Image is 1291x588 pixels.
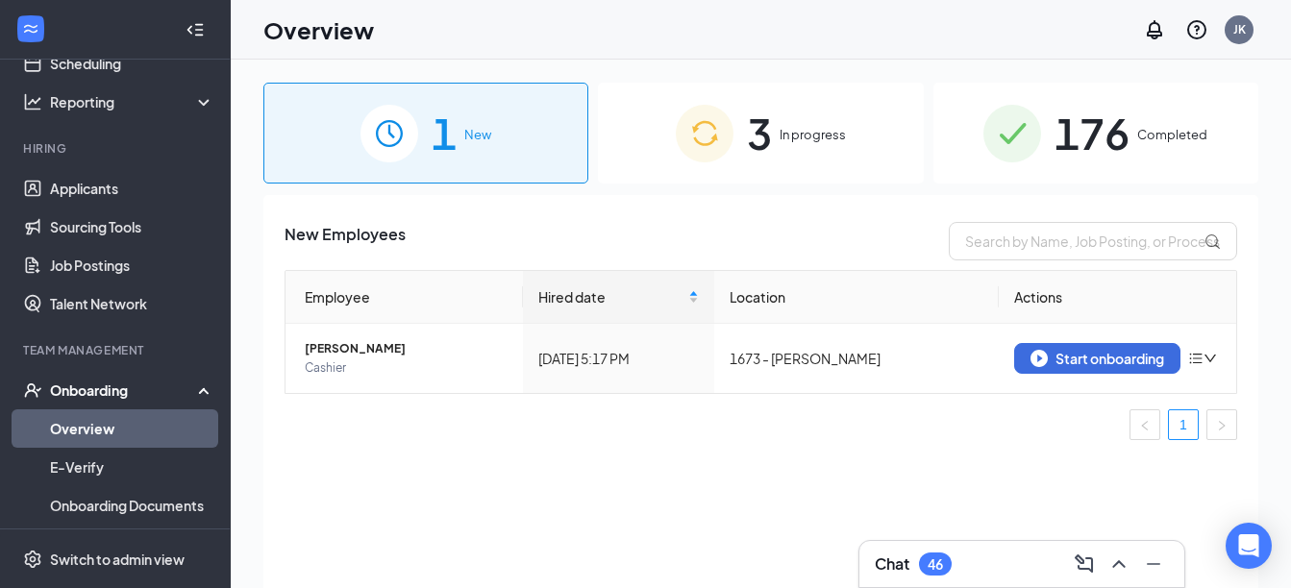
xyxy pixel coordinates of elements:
svg: QuestionInfo [1185,18,1208,41]
h1: Overview [263,13,374,46]
svg: UserCheck [23,380,42,400]
span: Hired date [538,286,684,307]
span: 3 [747,100,772,166]
div: Onboarding [50,380,198,400]
span: right [1216,420,1228,431]
button: ChevronUp [1104,549,1134,579]
a: Job Postings [50,246,214,284]
td: 1673 - [PERSON_NAME] [714,324,999,393]
span: In progress [780,125,846,144]
span: Cashier [305,358,508,378]
div: Start onboarding [1030,350,1164,367]
span: Completed [1137,125,1207,144]
a: Onboarding Documents [50,486,214,525]
div: Hiring [23,140,211,157]
span: New Employees [285,222,406,260]
span: left [1139,420,1151,431]
div: 46 [928,556,943,573]
button: Start onboarding [1014,343,1180,374]
a: Talent Network [50,284,214,323]
button: Minimize [1138,549,1169,579]
input: Search by Name, Job Posting, or Process [949,222,1237,260]
div: Switch to admin view [50,550,185,569]
svg: ChevronUp [1107,552,1130,576]
a: Sourcing Tools [50,208,214,246]
button: left [1130,409,1160,440]
span: New [464,125,491,144]
a: Applicants [50,169,214,208]
li: Previous Page [1130,409,1160,440]
span: 176 [1055,100,1130,166]
a: Overview [50,409,214,448]
span: 1 [432,100,457,166]
div: Team Management [23,342,211,358]
div: Open Intercom Messenger [1226,523,1272,569]
div: Reporting [50,92,215,111]
button: right [1206,409,1237,440]
div: [DATE] 5:17 PM [538,348,699,369]
a: 1 [1169,410,1198,439]
a: Scheduling [50,44,214,83]
h3: Chat [875,553,909,575]
span: [PERSON_NAME] [305,339,508,358]
svg: Analysis [23,92,42,111]
svg: Notifications [1143,18,1166,41]
svg: WorkstreamLogo [21,19,40,38]
th: Actions [999,271,1236,324]
a: E-Verify [50,448,214,486]
li: Next Page [1206,409,1237,440]
svg: Minimize [1142,552,1165,576]
li: 1 [1168,409,1199,440]
svg: Settings [23,550,42,569]
div: JK [1233,21,1246,37]
button: ComposeMessage [1069,549,1100,579]
span: down [1204,352,1217,365]
th: Employee [286,271,523,324]
svg: Collapse [186,20,205,39]
a: Activity log [50,525,214,563]
th: Location [714,271,999,324]
span: bars [1188,351,1204,366]
svg: ComposeMessage [1073,552,1096,576]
